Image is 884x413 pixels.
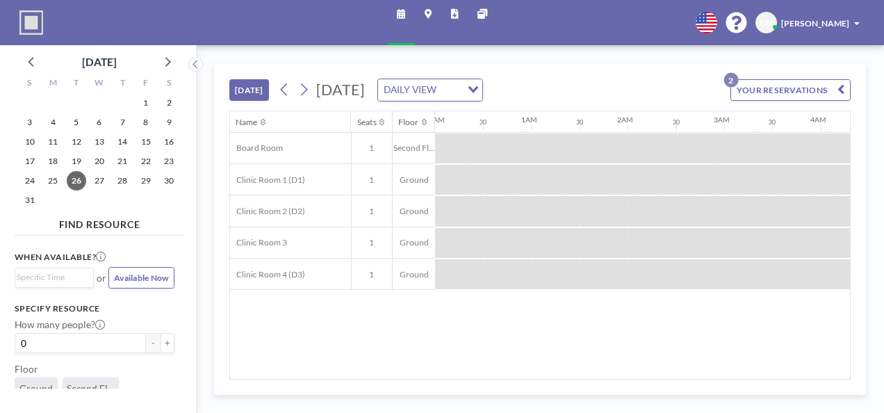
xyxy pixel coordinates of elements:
[15,213,184,230] h4: FIND RESOURCE
[398,117,418,127] div: Floor
[393,237,435,248] span: Ground
[810,115,826,124] div: 4AM
[159,113,179,132] span: Saturday, August 9, 2025
[136,132,156,152] span: Friday, August 15, 2025
[159,171,179,191] span: Saturday, August 30, 2025
[90,171,109,191] span: Wednesday, August 27, 2025
[19,382,53,394] span: Ground
[41,75,64,93] div: M
[43,152,63,171] span: Monday, August 18, 2025
[159,152,179,171] span: Saturday, August 23, 2025
[230,206,305,216] span: Clinic Room 2 (D2)
[111,75,134,93] div: T
[20,152,40,171] span: Sunday, August 17, 2025
[230,175,305,185] span: Clinic Room 1 (D1)
[113,113,132,132] span: Thursday, August 7, 2025
[617,115,633,124] div: 2AM
[20,171,40,191] span: Sunday, August 24, 2025
[236,117,257,127] div: Name
[161,333,175,353] button: +
[15,363,38,375] label: Floor
[136,152,156,171] span: Friday, August 22, 2025
[714,115,730,124] div: 3AM
[378,79,482,101] div: Search for option
[393,143,435,153] span: Second Fl...
[159,93,179,113] span: Saturday, August 2, 2025
[19,10,44,35] img: organization-logo
[352,237,393,248] span: 1
[136,113,156,132] span: Friday, August 8, 2025
[18,75,41,93] div: S
[393,206,435,216] span: Ground
[90,113,109,132] span: Wednesday, August 6, 2025
[97,272,106,284] span: or
[352,143,393,153] span: 1
[480,119,486,127] div: 30
[43,132,63,152] span: Monday, August 11, 2025
[17,271,86,284] input: Search for option
[88,75,110,93] div: W
[20,132,40,152] span: Sunday, August 10, 2025
[230,237,287,248] span: Clinic Room 3
[381,82,439,98] span: DAILY VIEW
[352,206,393,216] span: 1
[769,119,776,127] div: 30
[113,152,132,171] span: Thursday, August 21, 2025
[15,303,175,314] h3: Specify resource
[43,113,63,132] span: Monday, August 4, 2025
[136,93,156,113] span: Friday, August 1, 2025
[90,132,109,152] span: Wednesday, August 13, 2025
[576,119,583,127] div: 30
[230,269,305,280] span: Clinic Room 4 (D3)
[393,175,435,185] span: Ground
[357,117,377,127] div: Seats
[146,333,161,353] button: -
[114,273,169,283] span: Available Now
[521,115,537,124] div: 1AM
[159,132,179,152] span: Saturday, August 16, 2025
[158,75,181,93] div: S
[82,52,117,72] div: [DATE]
[20,113,40,132] span: Sunday, August 3, 2025
[113,132,132,152] span: Thursday, August 14, 2025
[108,267,174,289] button: Available Now
[724,72,739,87] p: 2
[673,119,680,127] div: 30
[67,171,86,191] span: Tuesday, August 26, 2025
[67,113,86,132] span: Tuesday, August 5, 2025
[43,171,63,191] span: Monday, August 25, 2025
[229,79,268,101] button: [DATE]
[20,191,40,210] span: Sunday, August 31, 2025
[136,171,156,191] span: Friday, August 29, 2025
[230,143,283,153] span: Board Room
[67,132,86,152] span: Tuesday, August 12, 2025
[67,152,86,171] span: Tuesday, August 19, 2025
[65,75,88,93] div: T
[760,17,773,28] span: CM
[67,382,114,394] span: Second Fl...
[15,268,94,287] div: Search for option
[352,175,393,185] span: 1
[781,18,849,29] span: [PERSON_NAME]
[90,152,109,171] span: Wednesday, August 20, 2025
[730,79,851,101] button: YOUR RESERVATIONS2
[15,318,105,330] label: How many people?
[113,171,132,191] span: Thursday, August 28, 2025
[440,82,459,98] input: Search for option
[316,81,365,99] span: [DATE]
[393,269,435,280] span: Ground
[134,75,157,93] div: F
[352,269,393,280] span: 1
